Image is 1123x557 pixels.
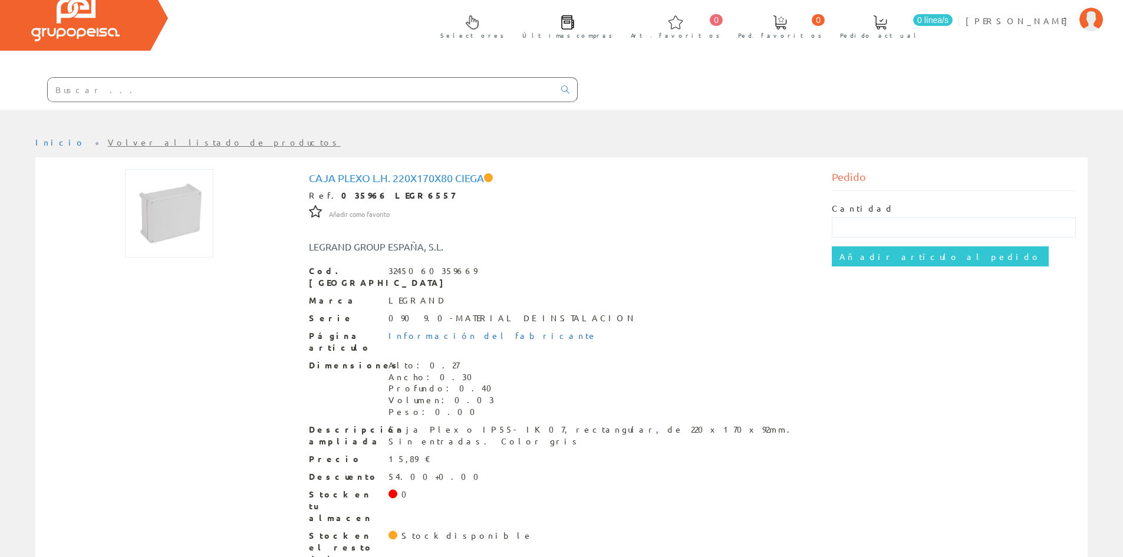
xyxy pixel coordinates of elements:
span: Serie [309,312,380,324]
div: Stock disponible [401,530,533,542]
span: [PERSON_NAME] [966,15,1073,27]
span: Pedido actual [840,29,920,41]
span: 0 [710,14,723,26]
a: Añadir como favorito [329,208,390,219]
div: Ref. [309,190,815,202]
a: Información del fabricante [388,330,597,341]
div: Ancho: 0.30 [388,371,499,383]
a: Inicio [35,137,85,147]
span: Página artículo [309,330,380,354]
span: Selectores [440,29,504,41]
span: Dimensiones [309,360,380,371]
div: 15,89 € [388,453,431,465]
input: Añadir artículo al pedido [832,246,1049,266]
span: Descuento [309,471,380,483]
span: Art. favoritos [631,29,720,41]
h1: Caja Plexo L.h. 220x170x80 Ciega [309,172,815,184]
div: Volumen: 0.03 [388,394,499,406]
div: Profundo: 0.40 [388,383,499,394]
span: Añadir como favorito [329,210,390,219]
div: 090 9.0-MATERIAL DE INSTALACION [388,312,637,324]
span: Ped. favoritos [738,29,822,41]
span: 0 línea/s [913,14,953,26]
span: Descripción ampliada [309,424,380,447]
div: Alto: 0.27 [388,360,499,371]
span: Últimas compras [522,29,612,41]
div: Caja Plexo IP55- IK07, rectangular, de 220x170x92mm. Sin entradas. Color gris [388,424,815,447]
span: Marca [309,295,380,306]
div: LEGRAND [388,295,446,306]
div: Pedido [832,169,1076,191]
label: Cantidad [832,203,894,215]
a: Últimas compras [511,5,618,46]
span: Precio [309,453,380,465]
span: Stock en tu almacen [309,489,380,524]
div: Peso: 0.00 [388,406,499,418]
a: [PERSON_NAME] [966,5,1103,17]
div: LEGRAND GROUP ESPAÑA, S.L. [300,240,605,253]
div: 54.00+0.00 [388,471,486,483]
img: Foto artículo Caja Plexo L.h. 220x170x80 Ciega (150x150) [125,169,213,258]
a: Volver al listado de productos [108,137,341,147]
span: 0 [812,14,825,26]
input: Buscar ... [48,78,554,101]
div: 3245060359669 [388,265,477,277]
a: Selectores [429,5,510,46]
div: 0 [401,489,414,500]
span: Cod. [GEOGRAPHIC_DATA] [309,265,380,289]
strong: 035966 LEGR6557 [341,190,455,200]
